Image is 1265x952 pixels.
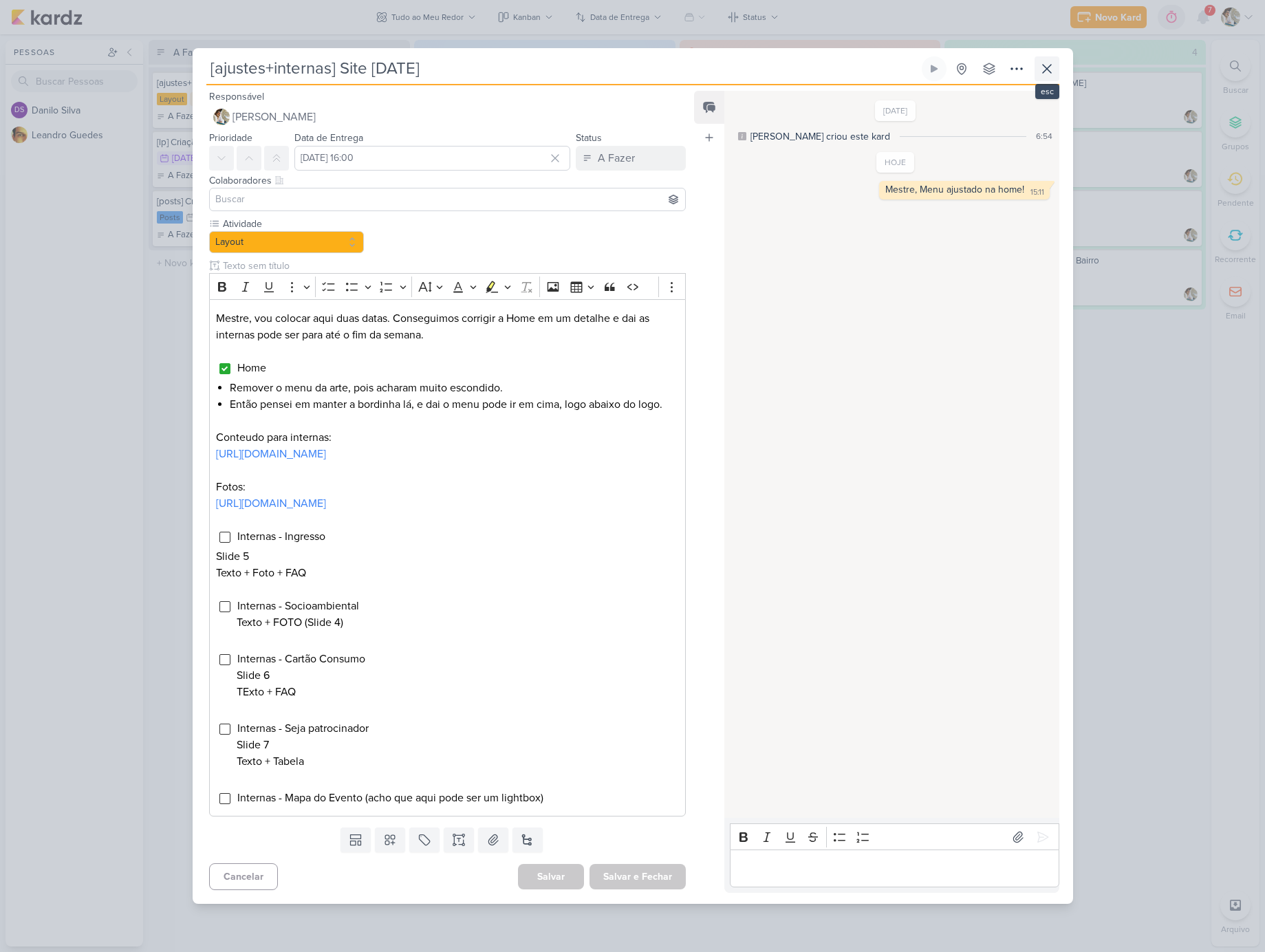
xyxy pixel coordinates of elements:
[237,791,543,805] span: Internas - Mapa do Evento (acho que aqui pode ser um lightbox)
[216,310,678,343] p: Mestre, vou colocar aqui duas datas. Conseguimos corrigir a Home em um detalhe e dai as internas ...
[209,91,264,102] label: Responsável
[576,132,602,144] label: Status
[750,129,890,144] div: [PERSON_NAME] criou este kard
[221,217,365,231] label: Atividade
[216,479,678,495] p: Fotos:
[230,396,678,413] li: Então pensei em manter a bordinha lá, e dai o menu pode ir em cima, logo abaixo do logo.
[598,150,635,166] div: A Fazer
[237,530,325,543] span: Internas - Ingresso
[216,447,326,461] a: [URL][DOMAIN_NAME]
[1035,84,1059,99] div: esc
[216,429,678,446] p: Conteudo para internas:
[237,652,365,699] span: Internas - Cartão Consumo Slide 6 TExto + FAQ
[220,259,686,273] input: Texto sem título
[209,105,686,129] button: [PERSON_NAME]
[1036,130,1052,142] div: 6:54
[576,146,686,171] button: A Fazer
[294,146,571,171] input: Select a date
[230,380,678,396] li: Remover o menu da arte, pois acharam muito escondido.
[237,361,266,375] span: Home
[209,132,252,144] label: Prioridade
[206,56,919,81] input: Kard Sem Título
[209,299,686,816] div: Editor editing area: main
[730,850,1059,887] div: Editor editing area: main
[237,722,369,785] span: Internas - Seja patrocinador Slide 7 Texto + Tabela
[209,273,686,300] div: Editor toolbar
[237,599,359,629] span: Internas - Socioambiental Texto + FOTO (Slide 4)
[929,63,940,74] div: Ligar relógio
[209,173,686,188] div: Colaboradores
[885,184,1024,195] div: Mestre, Menu ajustado na home!
[1030,187,1044,198] div: 15:11
[294,132,363,144] label: Data de Entrega
[216,497,326,510] a: [URL][DOMAIN_NAME]
[213,191,683,208] input: Buscar
[209,231,365,253] button: Layout
[730,823,1059,850] div: Editor toolbar
[216,548,678,581] p: Slide 5 Texto + Foto + FAQ
[213,109,230,125] img: Raphael Simas
[233,109,316,125] span: [PERSON_NAME]
[209,863,278,890] button: Cancelar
